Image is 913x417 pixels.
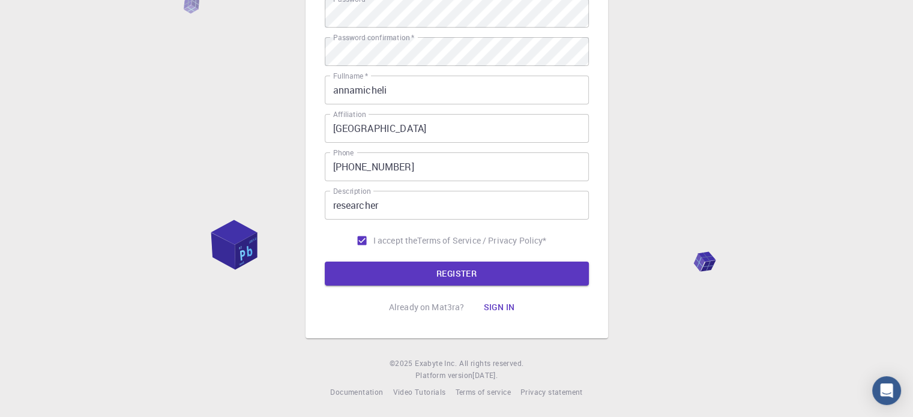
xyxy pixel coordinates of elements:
[333,32,414,43] label: Password confirmation
[389,301,465,313] p: Already on Mat3ra?
[872,376,901,405] div: Open Intercom Messenger
[390,358,415,370] span: © 2025
[393,386,445,398] a: Video Tutorials
[373,235,418,247] span: I accept the
[333,148,354,158] label: Phone
[415,370,472,382] span: Platform version
[459,358,523,370] span: All rights reserved.
[333,109,366,119] label: Affiliation
[333,71,368,81] label: Fullname
[417,235,546,247] p: Terms of Service / Privacy Policy *
[472,370,498,380] span: [DATE] .
[393,387,445,397] span: Video Tutorials
[520,386,583,398] a: Privacy statement
[417,235,546,247] a: Terms of Service / Privacy Policy*
[415,358,457,368] span: Exabyte Inc.
[415,358,457,370] a: Exabyte Inc.
[474,295,524,319] button: Sign in
[333,186,371,196] label: Description
[330,386,383,398] a: Documentation
[455,386,510,398] a: Terms of service
[455,387,510,397] span: Terms of service
[472,370,498,382] a: [DATE].
[325,262,589,286] button: REGISTER
[330,387,383,397] span: Documentation
[520,387,583,397] span: Privacy statement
